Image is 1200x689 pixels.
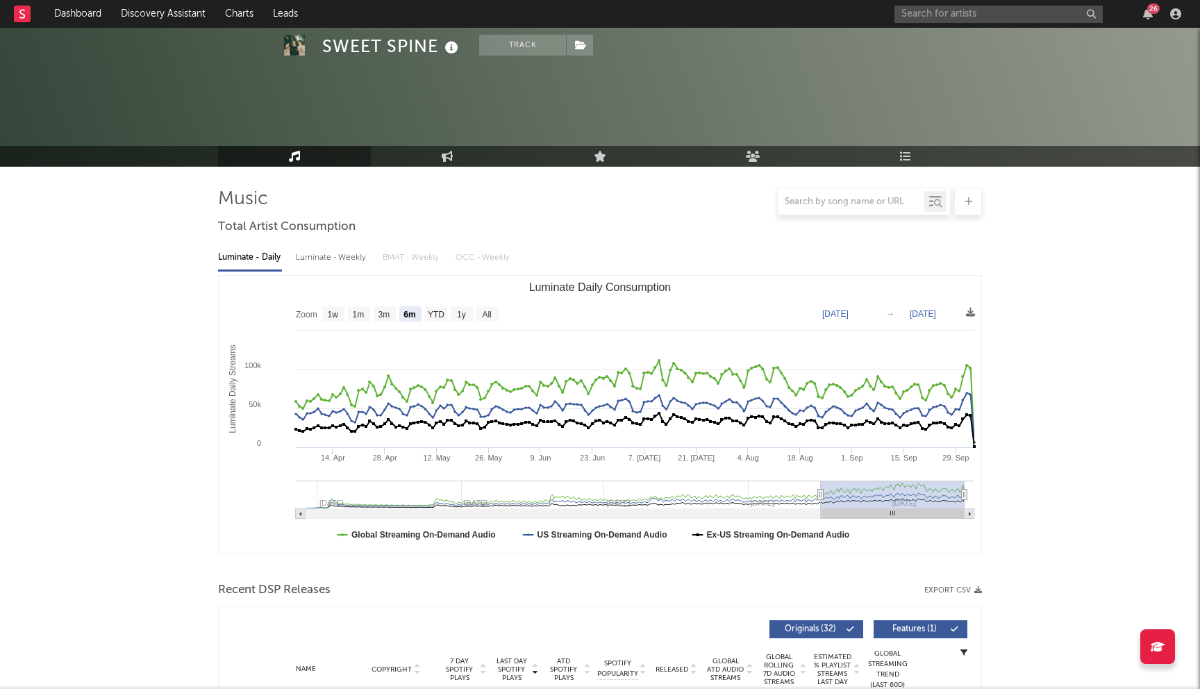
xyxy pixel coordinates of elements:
[769,620,863,638] button: Originals(32)
[942,454,969,462] text: 29. Sep
[1147,3,1160,14] div: 26
[260,664,351,674] div: Name
[296,246,369,269] div: Luminate - Weekly
[328,310,339,319] text: 1w
[924,586,982,595] button: Export CSV
[441,657,478,682] span: 7 Day Spotify Plays
[737,454,759,462] text: 4. Aug
[813,653,851,686] span: Estimated % Playlist Streams Last Day
[706,657,744,682] span: Global ATD Audio Streams
[296,310,317,319] text: Zoom
[353,310,365,319] text: 1m
[322,35,462,58] div: SWEET SPINE
[493,657,530,682] span: Last Day Spotify Plays
[778,625,842,633] span: Originals ( 32 )
[257,439,261,447] text: 0
[403,310,415,319] text: 6m
[707,530,850,540] text: Ex-US Streaming On-Demand Audio
[628,454,660,462] text: 7. [DATE]
[787,454,812,462] text: 18. Aug
[894,6,1103,23] input: Search for artists
[778,197,924,208] input: Search by song name or URL
[378,310,390,319] text: 3m
[545,657,582,682] span: ATD Spotify Plays
[244,361,261,370] text: 100k
[891,454,917,462] text: 15. Sep
[373,454,397,462] text: 28. Apr
[249,400,261,408] text: 50k
[457,310,466,319] text: 1y
[841,454,863,462] text: 1. Sep
[1143,8,1153,19] button: 26
[219,276,981,554] svg: Luminate Daily Consumption
[475,454,503,462] text: 26. May
[428,310,444,319] text: YTD
[372,665,412,674] span: Copyright
[822,309,849,319] text: [DATE]
[760,653,798,686] span: Global Rolling 7D Audio Streams
[580,454,605,462] text: 23. Jun
[218,582,331,599] span: Recent DSP Releases
[537,530,667,540] text: US Streaming On-Demand Audio
[423,454,451,462] text: 12. May
[874,620,967,638] button: Features(1)
[597,658,638,679] span: Spotify Popularity
[910,309,936,319] text: [DATE]
[656,665,688,674] span: Released
[218,246,282,269] div: Luminate - Daily
[529,281,672,293] text: Luminate Daily Consumption
[321,454,345,462] text: 14. Apr
[886,309,894,319] text: →
[228,344,237,433] text: Luminate Daily Streams
[678,454,715,462] text: 21. [DATE]
[479,35,566,56] button: Track
[482,310,491,319] text: All
[883,625,947,633] span: Features ( 1 )
[218,219,356,235] span: Total Artist Consumption
[351,530,496,540] text: Global Streaming On-Demand Audio
[530,454,551,462] text: 9. Jun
